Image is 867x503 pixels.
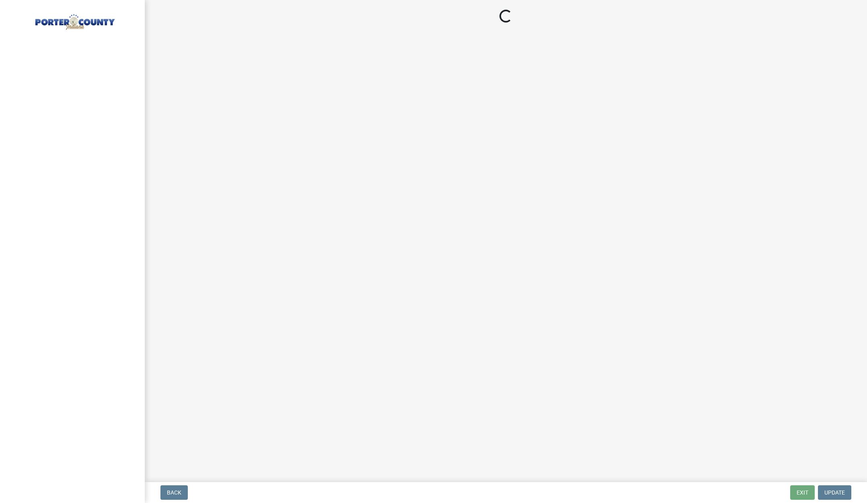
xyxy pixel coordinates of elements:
[790,485,815,500] button: Exit
[167,489,181,496] span: Back
[16,8,132,31] img: Porter County, Indiana
[818,485,851,500] button: Update
[824,489,845,496] span: Update
[160,485,188,500] button: Back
